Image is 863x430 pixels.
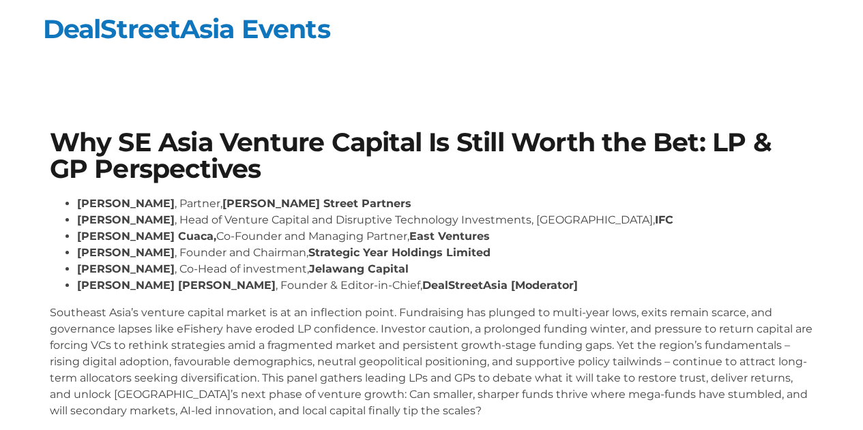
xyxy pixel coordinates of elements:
[422,279,578,292] strong: DealStreetAsia [Moderator]
[50,129,814,182] h1: Why SE Asia Venture Capital Is Still Worth the Bet: LP & GP Perspectives
[77,197,175,210] strong: [PERSON_NAME]
[309,262,409,275] strong: Jelawang Capital
[77,196,814,212] li: , Partner,
[77,230,216,243] strong: [PERSON_NAME] Cuaca,
[77,279,276,292] strong: [PERSON_NAME] [PERSON_NAME]
[77,262,175,275] strong: [PERSON_NAME]
[77,246,175,259] strong: [PERSON_NAME]
[308,246,491,259] strong: Strategic Year Holdings Limited
[77,261,814,277] li: , Co-Head of investment,
[50,305,814,419] p: Southeast Asia’s venture capital market is at an inflection point. Fundraising has plunged to mul...
[77,228,814,245] li: Co-Founder and Managing Partner,
[77,277,814,294] li: , Founder & Editor-in-Chief,
[77,212,814,228] li: , Head of Venture Capital and Disruptive Technology Investments, [GEOGRAPHIC_DATA],
[77,213,175,226] strong: [PERSON_NAME]
[409,230,490,243] strong: East Ventures
[222,197,411,210] strong: [PERSON_NAME] Street Partners
[655,213,673,226] strong: IFC
[77,245,814,261] li: , Founder and Chairman,
[43,13,330,45] a: DealStreetAsia Events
